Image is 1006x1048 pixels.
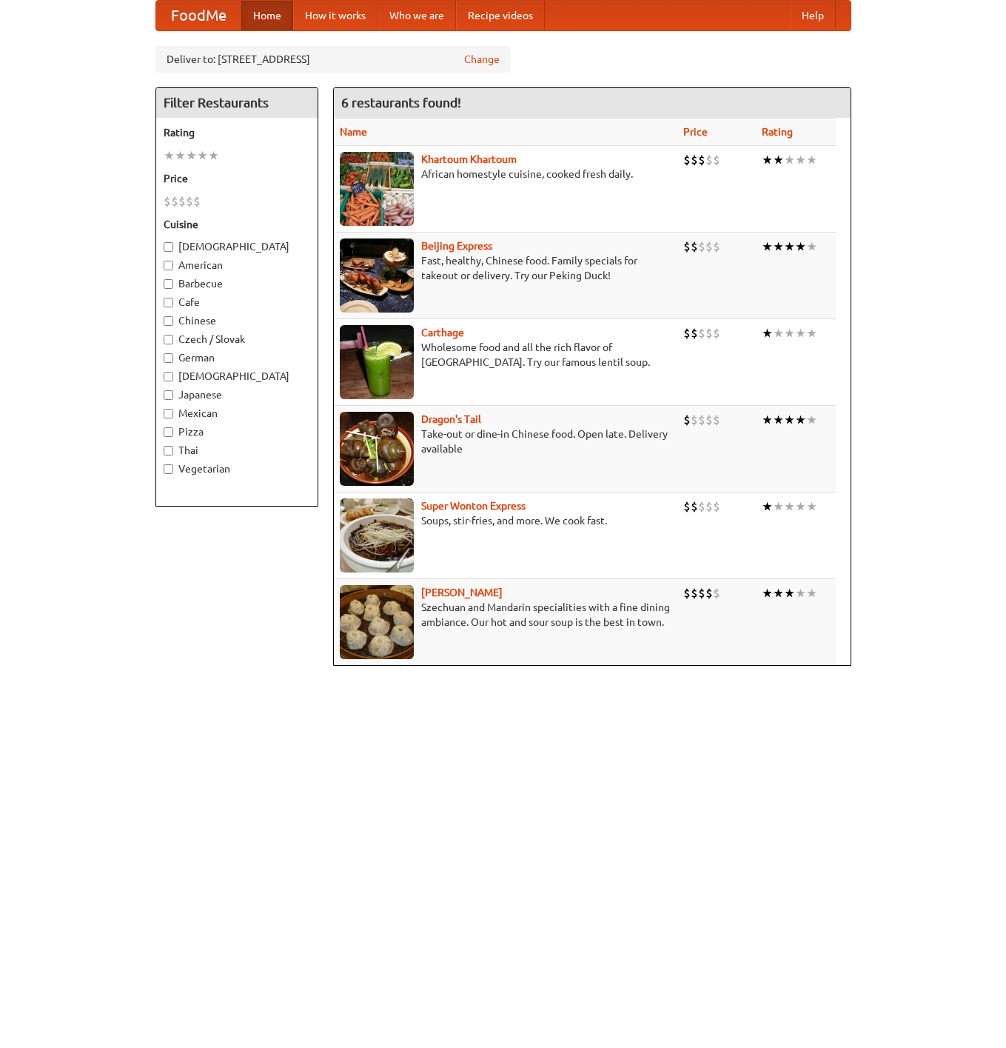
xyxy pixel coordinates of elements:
a: Dragon's Tail [421,413,481,425]
li: $ [171,193,178,210]
h5: Price [164,171,310,186]
input: Vegetarian [164,464,173,474]
li: $ [683,585,691,601]
li: ★ [795,498,806,515]
p: Wholesome food and all the rich flavor of [GEOGRAPHIC_DATA]. Try our famous lentil soup. [340,340,671,370]
li: $ [691,238,698,255]
li: $ [683,325,691,341]
img: superwonton.jpg [340,498,414,573]
label: Barbecue [164,276,310,291]
a: FoodMe [156,1,241,30]
input: Mexican [164,409,173,418]
li: ★ [762,412,773,428]
label: Cafe [164,295,310,310]
li: ★ [806,412,817,428]
input: [DEMOGRAPHIC_DATA] [164,372,173,381]
input: Japanese [164,390,173,400]
b: Beijing Express [421,240,492,252]
input: Pizza [164,427,173,437]
li: ★ [795,585,806,601]
li: ★ [762,152,773,168]
label: Czech / Slovak [164,332,310,347]
label: American [164,258,310,273]
label: Chinese [164,313,310,328]
li: ★ [773,498,784,515]
li: ★ [762,498,773,515]
li: $ [713,585,720,601]
li: $ [698,412,705,428]
li: $ [698,498,705,515]
li: $ [691,412,698,428]
input: Cafe [164,298,173,307]
li: $ [691,585,698,601]
p: Soups, stir-fries, and more. We cook fast. [340,513,671,528]
li: $ [713,152,720,168]
li: $ [713,412,720,428]
a: Recipe videos [456,1,545,30]
li: $ [691,152,698,168]
input: [DEMOGRAPHIC_DATA] [164,242,173,252]
a: Who we are [378,1,456,30]
a: Price [683,126,708,138]
li: $ [691,498,698,515]
a: Rating [762,126,793,138]
li: $ [683,238,691,255]
label: German [164,350,310,365]
li: ★ [784,498,795,515]
li: ★ [164,147,175,164]
input: German [164,353,173,363]
li: ★ [762,238,773,255]
a: Name [340,126,367,138]
li: ★ [784,412,795,428]
p: Szechuan and Mandarin specialities with a fine dining ambiance. Our hot and sour soup is the best... [340,600,671,630]
li: $ [193,193,201,210]
li: ★ [795,412,806,428]
a: [PERSON_NAME] [421,587,503,598]
input: Czech / Slovak [164,335,173,344]
li: ★ [175,147,186,164]
li: ★ [795,152,806,168]
li: $ [164,193,171,210]
li: ★ [795,238,806,255]
li: ★ [784,152,795,168]
a: Khartoum Khartoum [421,153,517,165]
input: American [164,261,173,270]
label: [DEMOGRAPHIC_DATA] [164,239,310,254]
li: $ [713,238,720,255]
img: beijing.jpg [340,238,414,313]
div: Deliver to: [STREET_ADDRESS] [155,46,511,73]
input: Thai [164,446,173,455]
h5: Rating [164,125,310,140]
li: $ [705,585,713,601]
li: $ [698,238,705,255]
img: shandong.jpg [340,585,414,659]
li: $ [683,152,691,168]
li: ★ [784,585,795,601]
label: Vegetarian [164,461,310,476]
li: ★ [773,238,784,255]
li: ★ [806,585,817,601]
li: ★ [773,152,784,168]
li: $ [178,193,186,210]
li: $ [705,238,713,255]
a: Super Wonton Express [421,500,526,512]
img: carthage.jpg [340,325,414,399]
li: ★ [773,412,784,428]
a: Change [464,52,500,67]
p: Take-out or dine-in Chinese food. Open late. Delivery available [340,427,671,456]
li: ★ [784,238,795,255]
label: Japanese [164,387,310,402]
li: ★ [762,325,773,341]
li: ★ [806,498,817,515]
a: Help [790,1,836,30]
a: Home [241,1,293,30]
b: Carthage [421,327,464,338]
li: ★ [186,147,197,164]
li: $ [705,498,713,515]
li: $ [683,498,691,515]
input: Chinese [164,316,173,326]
